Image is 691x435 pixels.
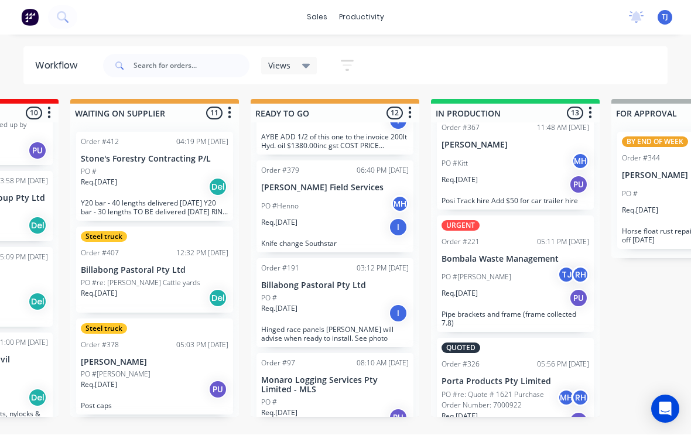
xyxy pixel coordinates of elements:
[572,389,589,407] div: RH
[81,266,228,276] p: Billabong Pastoral Pty Ltd
[261,281,409,291] p: Billabong Pastoral Pty Ltd
[81,340,119,351] div: Order #378
[81,248,119,259] div: Order #407
[572,153,589,170] div: MH
[81,137,119,148] div: Order #412
[442,175,478,186] p: Req. [DATE]
[81,358,228,368] p: [PERSON_NAME]
[442,412,478,422] p: Req. [DATE]
[134,54,249,78] input: Search for orders...
[557,389,575,407] div: MH
[261,358,295,369] div: Order #97
[208,178,227,197] div: Del
[622,137,688,148] div: BY END OF WEEK
[35,59,83,73] div: Workflow
[76,132,233,221] div: Order #41204:19 PM [DATE]Stone's Forestry Contracting P/LPO #Req.[DATE]DelY20 bar - 40 lengths de...
[256,259,413,348] div: Order #19103:12 PM [DATE]Billabong Pastoral Pty LtdPO #Req.[DATE]IHinged race panels [PERSON_NAME...
[537,359,589,370] div: 05:56 PM [DATE]
[176,137,228,148] div: 04:19 PM [DATE]
[261,201,299,212] p: PO #Henno
[81,167,97,177] p: PO #
[357,358,409,369] div: 08:10 AM [DATE]
[261,218,297,228] p: Req. [DATE]
[389,304,408,323] div: I
[389,218,408,237] div: I
[437,216,594,333] div: URGENTOrder #22105:11 PM [DATE]Bombala Waste ManagementPO #[PERSON_NAME]TJRHReq.[DATE]PUPipe brac...
[261,133,409,150] p: AYBE ADD 1/2 of this one to the invoice 200lt Hyd. oil $1380.00inc gst COST PRICE (Bombala cycles...
[389,409,408,427] div: PU
[261,398,277,408] p: PO #
[81,289,117,299] p: Req. [DATE]
[261,239,409,248] p: Knife change Southstar
[437,118,594,210] div: Order #36711:48 AM [DATE][PERSON_NAME]PO #KittMHReq.[DATE]PUPosi Track hire Add $50 for car trail...
[622,189,638,200] p: PO #
[442,343,480,354] div: QUOTED
[256,161,413,253] div: Order #37906:40 PM [DATE][PERSON_NAME] Field ServicesPO #HennoMHReq.[DATE]IKnife change Southstar
[569,412,588,431] div: PU
[81,324,127,334] div: Steel truck
[28,389,47,407] div: Del
[569,289,588,308] div: PU
[81,278,200,289] p: PO #re: [PERSON_NAME] Cattle yards
[572,266,589,284] div: RH
[442,141,589,150] p: [PERSON_NAME]
[28,142,47,160] div: PU
[261,376,409,396] p: Monaro Logging Services Pty Limited - MLS
[81,232,127,242] div: Steel truck
[357,166,409,176] div: 06:40 PM [DATE]
[651,395,679,423] div: Open Intercom Messenger
[442,255,589,265] p: Bombala Waste Management
[442,359,480,370] div: Order #326
[76,227,233,313] div: Steel truckOrder #40712:32 PM [DATE]Billabong Pastoral Pty LtdPO #re: [PERSON_NAME] Cattle yardsR...
[391,196,409,213] div: MH
[442,289,478,299] p: Req. [DATE]
[442,221,480,231] div: URGENT
[442,159,468,169] p: PO #Kitt
[28,217,47,235] div: Del
[208,289,227,308] div: Del
[442,237,480,248] div: Order #221
[261,166,299,176] div: Order #379
[176,340,228,351] div: 05:03 PM [DATE]
[442,310,589,328] p: Pipe brackets and frame (frame collected 7.8)
[622,153,660,164] div: Order #344
[301,9,333,26] div: sales
[442,272,511,283] p: PO #[PERSON_NAME]
[208,381,227,399] div: PU
[261,304,297,314] p: Req. [DATE]
[442,390,557,411] p: PO #re: Quote # 1621 Purchase Order Number: 7000922
[357,263,409,274] div: 03:12 PM [DATE]
[622,205,658,216] p: Req. [DATE]
[261,326,409,343] p: Hinged race panels [PERSON_NAME] will advise when ready to install. See photo
[76,319,233,416] div: Steel truckOrder #37805:03 PM [DATE][PERSON_NAME]PO #[PERSON_NAME]Req.[DATE]PUPost caps
[442,197,589,205] p: Posi Track hire Add $50 for car trailer hire
[28,293,47,311] div: Del
[81,199,228,217] p: Y20 bar - 40 lengths delivered [DATE] Y20 bar - 30 lengths TO BE delivered [DATE] RING MAL 22/8 W...
[81,380,117,391] p: Req. [DATE]
[81,177,117,188] p: Req. [DATE]
[662,12,668,23] span: TJ
[537,123,589,133] div: 11:48 AM [DATE]
[268,60,290,72] span: Views
[442,123,480,133] div: Order #367
[81,369,150,380] p: PO #[PERSON_NAME]
[176,248,228,259] div: 12:32 PM [DATE]
[557,266,575,284] div: TJ
[261,183,409,193] p: [PERSON_NAME] Field Services
[261,408,297,419] p: Req. [DATE]
[261,263,299,274] div: Order #191
[81,155,228,165] p: Stone's Forestry Contracting P/L
[442,377,589,387] p: Porta Products Pty Limited
[81,402,228,410] p: Post caps
[537,237,589,248] div: 05:11 PM [DATE]
[333,9,390,26] div: productivity
[21,9,39,26] img: Factory
[569,176,588,194] div: PU
[261,293,277,304] p: PO #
